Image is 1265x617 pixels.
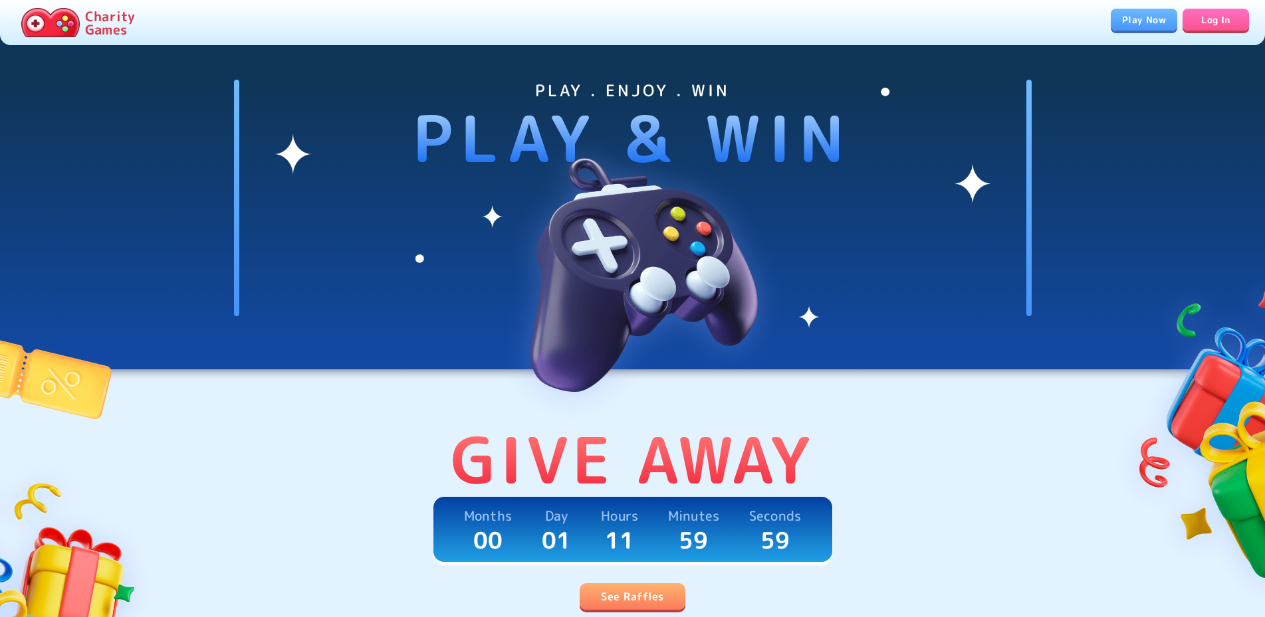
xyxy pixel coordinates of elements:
p: Minutes [668,505,719,526]
a: Months00Day01Hours11Minutes59Seconds59 [433,497,832,562]
img: gifts [1110,255,1265,608]
p: Hours [601,505,638,526]
img: Charity.Games [21,8,80,37]
p: Charity Games [85,9,135,36]
a: See Raffles [580,583,685,610]
p: Day [545,505,567,526]
p: 00 [473,526,503,554]
p: 59 [679,526,709,554]
p: Seconds [749,505,801,526]
p: 59 [760,526,790,554]
p: Give Away [451,422,814,497]
img: shines [274,80,992,337]
p: 11 [605,526,635,554]
a: Play Now [1111,9,1177,31]
p: Months [464,505,512,526]
a: Log In [1183,9,1249,31]
p: 01 [542,526,572,554]
a: Charity Games [16,5,140,40]
img: hero-image [467,101,799,433]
